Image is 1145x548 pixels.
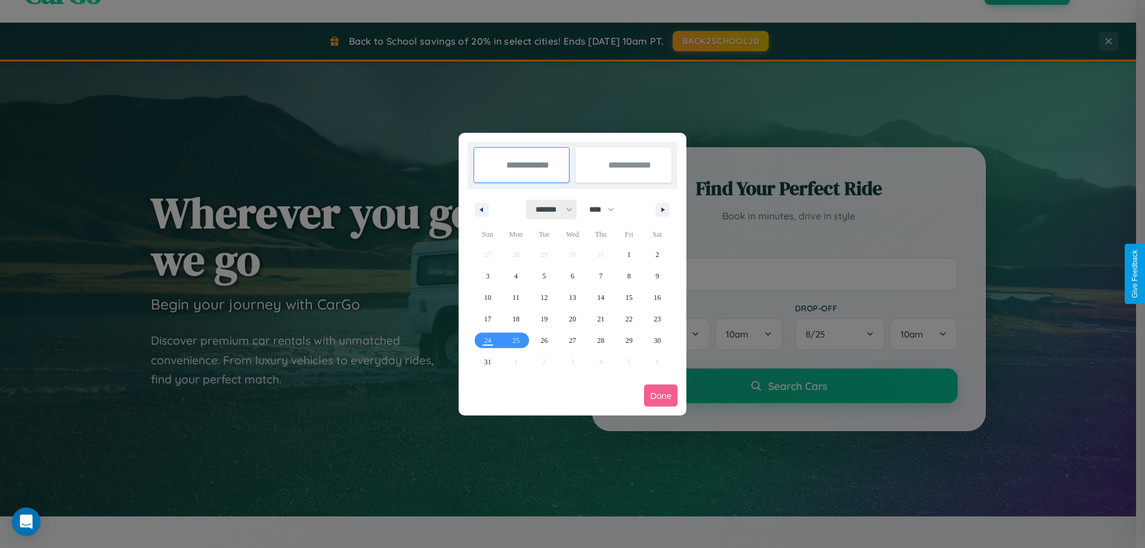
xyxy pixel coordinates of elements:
button: 17 [474,308,502,330]
button: 7 [587,265,615,287]
span: 14 [597,287,604,308]
button: 21 [587,308,615,330]
button: 13 [558,287,586,308]
span: 21 [597,308,604,330]
button: 15 [615,287,643,308]
button: 1 [615,244,643,265]
span: 29 [626,330,633,351]
button: 16 [643,287,671,308]
button: 28 [587,330,615,351]
span: 22 [626,308,633,330]
button: 5 [530,265,558,287]
span: 9 [655,265,659,287]
span: 24 [484,330,491,351]
span: 23 [654,308,661,330]
span: Mon [502,225,530,244]
span: 7 [599,265,602,287]
div: Give Feedback [1131,250,1139,298]
span: 30 [654,330,661,351]
button: 18 [502,308,530,330]
span: 20 [569,308,576,330]
span: 19 [541,308,548,330]
span: Sun [474,225,502,244]
span: 1 [627,244,631,265]
span: 28 [597,330,604,351]
span: 15 [626,287,633,308]
button: 14 [587,287,615,308]
span: 10 [484,287,491,308]
button: 11 [502,287,530,308]
button: 25 [502,330,530,351]
span: Fri [615,225,643,244]
button: 19 [530,308,558,330]
span: 4 [514,265,518,287]
button: 29 [615,330,643,351]
button: 31 [474,351,502,373]
span: Tue [530,225,558,244]
span: Sat [643,225,671,244]
span: 11 [512,287,519,308]
button: 24 [474,330,502,351]
span: 25 [512,330,519,351]
span: 13 [569,287,576,308]
button: 26 [530,330,558,351]
button: 27 [558,330,586,351]
span: 18 [512,308,519,330]
button: 10 [474,287,502,308]
span: 6 [571,265,574,287]
button: 9 [643,265,671,287]
button: 20 [558,308,586,330]
span: 2 [655,244,659,265]
span: 16 [654,287,661,308]
span: 17 [484,308,491,330]
span: 26 [541,330,548,351]
button: 6 [558,265,586,287]
span: 8 [627,265,631,287]
span: Wed [558,225,586,244]
button: 8 [615,265,643,287]
span: 27 [569,330,576,351]
button: 12 [530,287,558,308]
span: Thu [587,225,615,244]
span: 31 [484,351,491,373]
button: Done [644,385,677,407]
div: Open Intercom Messenger [12,507,41,536]
span: 3 [486,265,490,287]
button: 4 [502,265,530,287]
span: 12 [541,287,548,308]
span: 5 [543,265,546,287]
button: 2 [643,244,671,265]
button: 23 [643,308,671,330]
button: 30 [643,330,671,351]
button: 22 [615,308,643,330]
button: 3 [474,265,502,287]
